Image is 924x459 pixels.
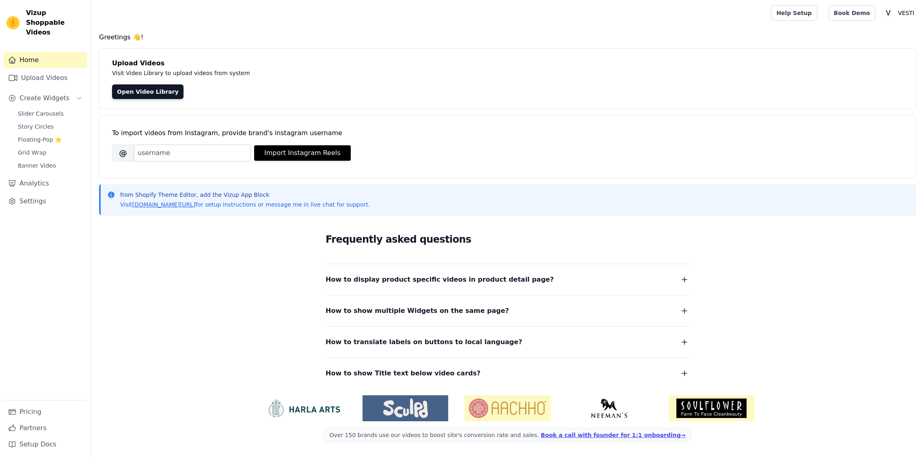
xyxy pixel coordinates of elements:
a: Grid Wrap [13,147,87,158]
h4: Upload Videos [112,58,903,68]
span: Story Circles [18,123,54,131]
text: V [886,9,891,17]
button: How to show Title text below video cards? [326,368,689,379]
button: V VESTI [882,6,918,20]
a: Help Setup [771,5,817,21]
span: Banner Video [18,162,56,170]
a: Story Circles [13,121,87,132]
button: How to display product specific videos in product detail page? [326,274,689,285]
button: How to show multiple Widgets on the same page? [326,305,689,317]
span: Create Widgets [19,93,69,103]
h2: Frequently asked questions [326,231,689,248]
a: Book Demo [829,5,875,21]
p: Visit Video Library to upload videos from system [112,68,476,78]
img: Aachho [464,395,550,421]
a: Floating-Pop ⭐ [13,134,87,145]
p: VESTI [895,6,918,20]
span: How to translate labels on buttons to local language? [326,336,522,348]
span: Slider Carousels [18,110,64,118]
p: from Shopify Theme Editor, add the Vizup App Block [120,191,370,199]
span: @ [112,144,134,162]
a: Open Video Library [112,84,184,99]
span: Grid Wrap [18,149,46,157]
img: Vizup [6,16,19,29]
img: Soulflower [669,395,754,421]
span: Floating-Pop ⭐ [18,136,62,144]
a: Banner Video [13,160,87,171]
img: Neeman's [567,399,652,418]
a: Partners [3,420,87,436]
button: Create Widgets [3,90,87,106]
a: Slider Carousels [13,108,87,119]
a: Book a call with founder for 1:1 onboarding [541,432,685,438]
p: Visit for setup instructions or message me in live chat for support. [120,200,370,209]
button: How to translate labels on buttons to local language? [326,336,689,348]
a: Setup Docs [3,436,87,453]
a: Analytics [3,175,87,192]
img: Sculpd US [363,399,448,418]
a: Upload Videos [3,70,87,86]
a: Home [3,52,87,68]
span: How to display product specific videos in product detail page? [326,274,554,285]
span: How to show Title text below video cards? [326,368,481,379]
span: Vizup Shoppable Videos [26,8,84,37]
h4: Greetings 👋! [99,32,916,42]
span: How to show multiple Widgets on the same page? [326,305,509,317]
a: Settings [3,193,87,209]
div: To import videos from Instagram, provide brand's instagram username [112,128,903,138]
input: username [134,144,251,162]
a: Pricing [3,404,87,420]
button: Import Instagram Reels [254,145,351,161]
img: HarlaArts [261,399,346,418]
a: [DOMAIN_NAME][URL] [132,201,196,208]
